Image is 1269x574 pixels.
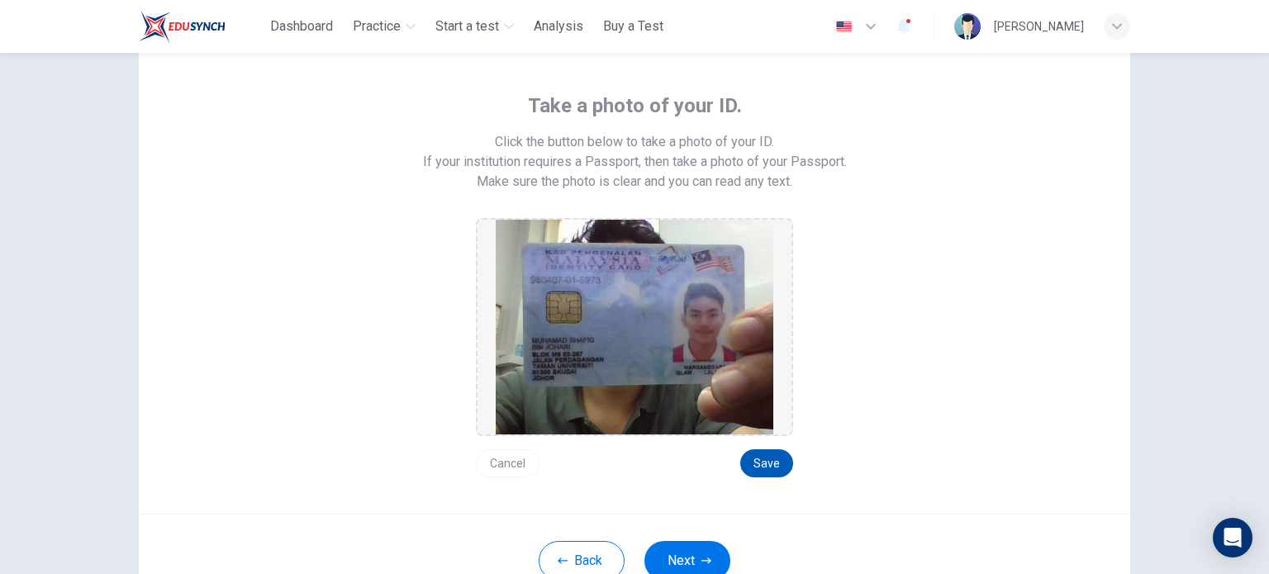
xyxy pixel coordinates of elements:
[740,449,793,477] button: Save
[476,449,539,477] button: Cancel
[270,17,333,36] span: Dashboard
[534,17,583,36] span: Analysis
[496,220,773,434] img: preview screemshot
[528,93,742,119] span: Take a photo of your ID.
[353,17,401,36] span: Practice
[834,21,854,33] img: en
[346,12,422,41] button: Practice
[477,172,792,192] span: Make sure the photo is clear and you can read any text.
[596,12,670,41] button: Buy a Test
[1213,518,1252,557] div: Open Intercom Messenger
[429,12,520,41] button: Start a test
[264,12,340,41] button: Dashboard
[435,17,499,36] span: Start a test
[603,17,663,36] span: Buy a Test
[423,132,847,172] span: Click the button below to take a photo of your ID. If your institution requires a Passport, then ...
[139,10,264,43] a: ELTC logo
[139,10,226,43] img: ELTC logo
[994,17,1084,36] div: [PERSON_NAME]
[954,13,981,40] img: Profile picture
[527,12,590,41] button: Analysis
